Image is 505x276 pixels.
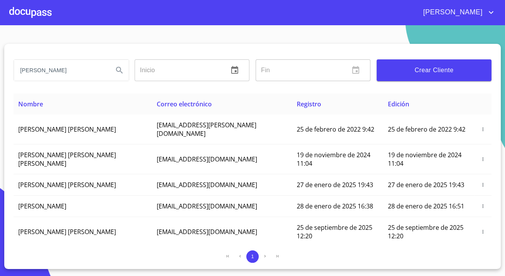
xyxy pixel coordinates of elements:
[388,223,463,240] span: 25 de septiembre de 2025 12:20
[18,227,116,236] span: [PERSON_NAME] [PERSON_NAME]
[297,181,373,189] span: 27 de enero de 2025 19:43
[388,125,465,134] span: 25 de febrero de 2022 9:42
[18,181,116,189] span: [PERSON_NAME] [PERSON_NAME]
[388,181,464,189] span: 27 de enero de 2025 19:43
[246,250,259,263] button: 1
[18,202,66,210] span: [PERSON_NAME]
[251,253,254,259] span: 1
[18,151,116,168] span: [PERSON_NAME] [PERSON_NAME] [PERSON_NAME]
[417,6,496,19] button: account of current user
[297,151,370,168] span: 19 de noviembre de 2024 11:04
[417,6,486,19] span: [PERSON_NAME]
[297,223,372,240] span: 25 de septiembre de 2025 12:20
[157,227,257,236] span: [EMAIL_ADDRESS][DOMAIN_NAME]
[157,100,212,108] span: Correo electrónico
[18,125,116,134] span: [PERSON_NAME] [PERSON_NAME]
[388,151,462,168] span: 19 de noviembre de 2024 11:04
[157,121,256,138] span: [EMAIL_ADDRESS][PERSON_NAME][DOMAIN_NAME]
[14,60,107,81] input: search
[18,100,43,108] span: Nombre
[157,181,257,189] span: [EMAIL_ADDRESS][DOMAIN_NAME]
[157,155,257,163] span: [EMAIL_ADDRESS][DOMAIN_NAME]
[110,61,129,80] button: Search
[297,100,321,108] span: Registro
[377,59,491,81] button: Crear Cliente
[157,202,257,210] span: [EMAIL_ADDRESS][DOMAIN_NAME]
[297,202,373,210] span: 28 de enero de 2025 16:38
[388,100,409,108] span: Edición
[297,125,374,134] span: 25 de febrero de 2022 9:42
[383,65,485,76] span: Crear Cliente
[388,202,464,210] span: 28 de enero de 2025 16:51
